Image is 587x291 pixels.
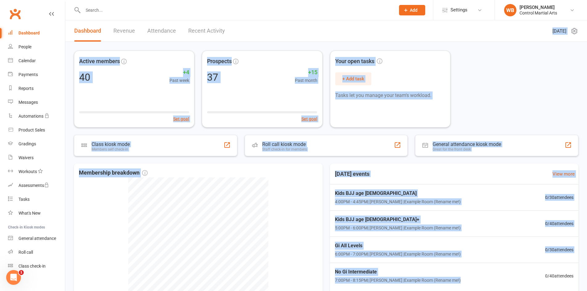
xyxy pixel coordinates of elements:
p: Tasks let you manage your team's workload. [335,91,445,99]
div: Dashboard [18,30,40,35]
div: General attendance [18,236,56,241]
a: Gradings [8,137,65,151]
div: Roll call kiosk mode [262,141,307,147]
a: Revenue [113,20,135,42]
span: Past week [169,77,189,84]
a: Roll call [8,245,65,259]
span: +15 [295,68,317,77]
div: [PERSON_NAME] [520,5,557,10]
div: Gradings [18,141,36,146]
div: Control Martial Arts [520,10,557,16]
span: Prospects [207,57,232,66]
button: Add [399,5,425,15]
div: Tasks [18,197,30,202]
a: Dashboard [8,26,65,40]
span: 5:00PM - 6:00PM | [PERSON_NAME] | Example Room (Rename me!) [335,224,461,231]
a: Product Sales [8,123,65,137]
div: Reports [18,86,34,91]
span: Kids BJJ age [DEMOGRAPHIC_DATA]+ [335,216,461,224]
div: Product Sales [18,127,45,132]
span: 7:00PM - 8:15PM | [PERSON_NAME] | Example Room (Rename me!) [335,277,461,284]
a: View more [552,170,575,178]
span: 0 / 40 attendees [545,220,573,227]
span: 0 / 30 attendees [545,246,573,253]
div: Automations [18,114,43,119]
a: Automations [8,109,65,123]
span: Settings [450,3,467,17]
div: WB [504,4,516,16]
input: Search... [81,6,391,14]
div: What's New [18,211,41,216]
div: Waivers [18,155,34,160]
a: Dashboard [74,20,101,42]
a: Waivers [8,151,65,165]
a: What's New [8,206,65,220]
span: No Gi Intermediate [335,268,461,276]
button: Set goal [173,115,189,122]
a: Attendance [147,20,176,42]
h3: [DATE] events [330,168,374,180]
span: Your open tasks [335,57,382,66]
span: 0 / 30 attendees [545,194,573,201]
a: Assessments [8,179,65,192]
span: Past month [295,77,317,84]
span: 6:00PM - 7:00PM | [PERSON_NAME] | Example Room (Rename me!) [335,251,461,257]
div: Assessments [18,183,49,188]
span: Gi All Levels [335,242,461,250]
div: Great for the front desk [433,147,501,152]
div: Workouts [18,169,37,174]
span: Kids BJJ age [DEMOGRAPHIC_DATA] [335,189,461,197]
div: Calendar [18,58,36,63]
div: 40 [79,72,90,82]
iframe: Intercom live chat [6,270,21,285]
button: Set goal [301,115,317,122]
a: Reports [8,82,65,95]
span: Membership breakdown [79,168,148,177]
a: People [8,40,65,54]
a: Calendar [8,54,65,68]
a: Messages [8,95,65,109]
button: + Add task [335,72,371,85]
span: Add [410,8,418,13]
span: [DATE] [552,27,566,35]
span: 1 [19,270,24,275]
div: Roll call [18,250,33,255]
a: Payments [8,68,65,82]
a: Workouts [8,165,65,179]
div: Messages [18,100,38,105]
a: Recent Activity [188,20,225,42]
div: People [18,44,31,49]
a: General attendance kiosk mode [8,232,65,245]
div: Members self check-in [92,147,130,152]
div: Payments [18,72,38,77]
span: 0 / 40 attendees [545,273,573,279]
span: Active members [79,57,120,66]
div: General attendance kiosk mode [433,141,501,147]
span: 4:00PM - 4:45PM | [PERSON_NAME] | Example Room (Rename me!) [335,198,461,205]
div: Class check-in [18,264,46,269]
a: Clubworx [7,6,23,22]
a: Tasks [8,192,65,206]
span: +4 [169,68,189,77]
div: Class kiosk mode [92,141,130,147]
a: Class kiosk mode [8,259,65,273]
div: Staff check-in for members [262,147,307,152]
div: 37 [207,72,218,82]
